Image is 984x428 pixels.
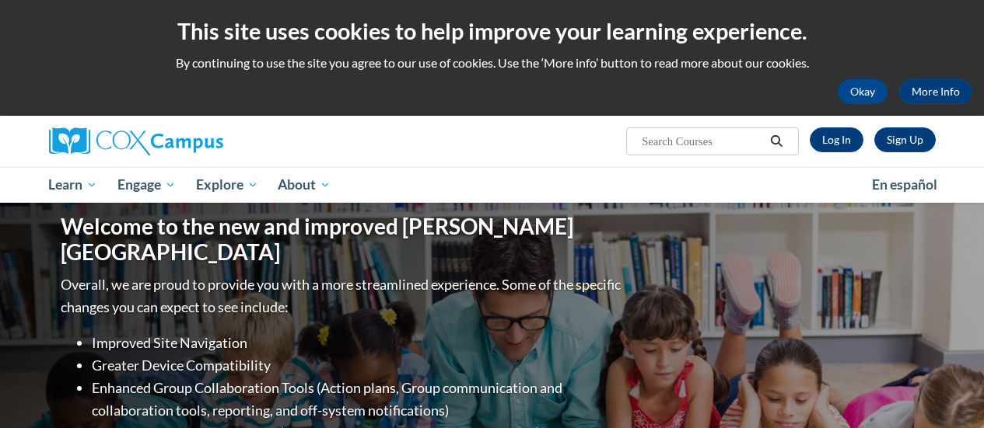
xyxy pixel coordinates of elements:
h1: Welcome to the new and improved [PERSON_NAME][GEOGRAPHIC_DATA] [61,214,625,266]
div: Main menu [37,167,947,203]
button: Okay [838,79,888,104]
span: Learn [48,176,97,194]
h2: This site uses cookies to help improve your learning experience. [12,16,972,47]
a: En español [862,169,947,201]
p: Overall, we are proud to provide you with a more streamlined experience. Some of the specific cha... [61,273,625,318]
a: Learn [39,167,108,203]
span: Explore [196,176,258,194]
p: By continuing to use the site you agree to our use of cookies. Use the ‘More info’ button to read... [12,54,972,71]
a: More Info [899,79,972,104]
a: Engage [107,167,186,203]
li: Enhanced Group Collaboration Tools (Action plans, Group communication and collaboration tools, re... [92,377,625,422]
a: Explore [186,167,268,203]
img: Cox Campus [49,127,223,155]
li: Improved Site Navigation [92,332,625,354]
span: About [278,176,331,194]
a: Register [874,127,936,152]
input: Search Courses [640,132,765,151]
iframe: Button to launch messaging window [922,366,972,416]
a: Cox Campus [49,127,329,155]
a: About [268,167,341,203]
li: Greater Device Compatibility [92,354,625,377]
span: Engage [117,176,176,194]
button: Search [765,132,788,151]
span: En español [872,176,937,193]
a: Log In [810,127,863,152]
